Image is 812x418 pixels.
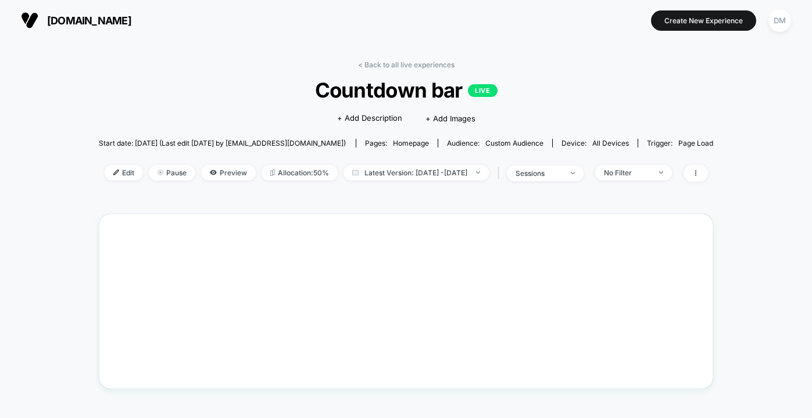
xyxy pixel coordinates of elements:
span: Pause [149,165,195,181]
div: Audience: [447,139,543,147]
span: Countdown bar [130,78,683,102]
div: sessions [516,169,562,178]
a: < Back to all live experiences [358,60,455,69]
span: Page Load [678,139,713,147]
img: Visually logo [21,12,38,29]
img: end [476,171,480,174]
span: Custom Audience [485,139,543,147]
span: + Add Images [425,114,475,123]
span: Preview [201,165,256,181]
div: Trigger: [647,139,713,147]
span: Allocation: 50% [262,165,338,181]
img: calendar [352,170,359,175]
span: | [495,165,507,182]
div: Pages: [365,139,429,147]
div: DM [768,9,791,32]
span: all devices [592,139,629,147]
img: end [158,170,163,175]
button: Create New Experience [651,10,756,31]
img: rebalance [270,170,275,176]
span: Latest Version: [DATE] - [DATE] [344,165,489,181]
span: Start date: [DATE] (Last edit [DATE] by [EMAIL_ADDRESS][DOMAIN_NAME]) [99,139,346,147]
button: DM [765,9,795,33]
span: + Add Description [337,113,402,124]
span: homepage [393,139,429,147]
button: [DOMAIN_NAME] [17,11,135,30]
span: Edit [105,165,143,181]
span: [DOMAIN_NAME] [47,15,131,27]
p: LIVE [468,84,497,97]
img: end [571,172,575,174]
div: No Filter [604,168,650,177]
span: Device: [552,139,638,147]
img: end [659,171,663,174]
img: edit [113,170,119,175]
